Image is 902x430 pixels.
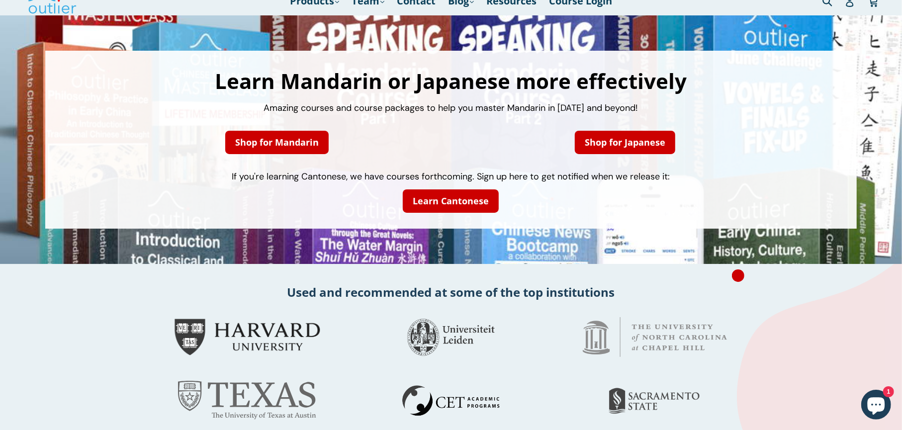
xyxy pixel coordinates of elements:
span: Amazing courses and course packages to help you master Mandarin in [DATE] and beyond! [264,102,638,114]
h1: Learn Mandarin or Japanese more effectively [55,71,847,91]
a: Learn Cantonese [403,189,499,213]
inbox-online-store-chat: Shopify online store chat [858,390,894,422]
span: If you're learning Cantonese, we have courses forthcoming. Sign up here to get notified when we r... [232,171,670,182]
a: Shop for Mandarin [225,131,329,154]
a: Shop for Japanese [575,131,675,154]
